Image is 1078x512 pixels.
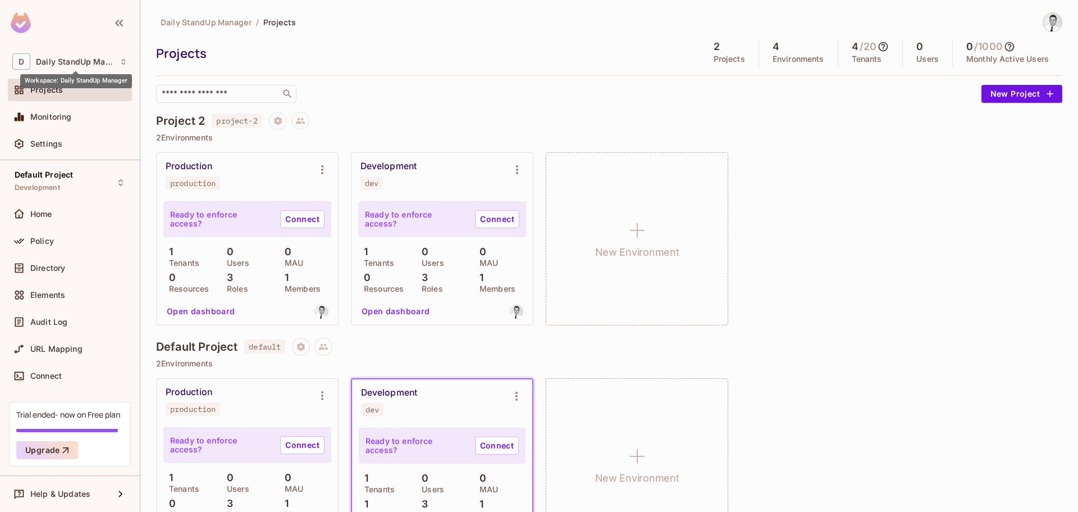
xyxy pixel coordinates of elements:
p: Monthly Active Users [966,55,1049,64]
p: 3 [416,499,428,510]
a: Connect [280,210,325,228]
div: Trial ended- now on Free plan [16,409,120,420]
p: Tenants [359,485,395,494]
p: 3 [416,272,428,283]
a: Connect [475,437,519,455]
h4: Default Project [156,340,237,354]
h5: 0 [916,41,923,52]
p: 1 [163,246,173,257]
h1: New Environment [595,470,679,487]
span: Help & Updates [30,490,90,499]
p: Users [916,55,939,64]
p: 0 [221,246,234,257]
p: Resources [358,284,404,293]
p: Tenants [163,484,199,493]
div: Projects [156,45,695,62]
p: MAU [474,485,498,494]
p: 0 [279,246,291,257]
a: Connect [475,210,519,228]
button: Environment settings [311,158,334,181]
p: Projects [714,55,745,64]
span: default [244,339,285,354]
div: dev [365,179,378,188]
span: Daily StandUp Manager [161,17,252,28]
p: Tenants [852,55,882,64]
p: 0 [358,272,371,283]
p: 0 [221,472,234,483]
p: 0 [163,498,176,509]
p: Members [279,284,321,293]
p: Ready to enforce access? [170,210,271,228]
div: Development [361,387,417,398]
img: Goran Jovanovic [1043,13,1062,31]
span: Home [30,210,52,219]
button: Environment settings [506,158,528,181]
span: D [12,53,30,70]
span: Settings [30,139,62,148]
span: Directory [30,264,65,273]
span: Projects [263,17,296,28]
p: 1 [279,272,289,283]
p: 1 [474,499,483,510]
p: Users [416,485,444,494]
p: MAU [279,259,303,268]
p: Users [221,259,249,268]
p: 0 [279,472,291,483]
p: 0 [474,473,486,484]
p: Users [221,484,249,493]
div: production [170,405,216,414]
p: MAU [279,484,303,493]
h4: Project 2 [156,114,205,128]
button: Open dashboard [357,302,435,320]
p: 1 [279,498,289,509]
div: Development [360,161,417,172]
p: Resources [163,284,209,293]
img: gjovanovic.st@gmail.com [314,305,328,319]
img: gjovanovic.st@gmail.com [509,305,523,319]
h5: 4 [852,41,858,52]
h5: 0 [966,41,973,52]
p: 0 [416,246,428,257]
h5: 4 [773,41,779,52]
span: Elements [30,291,65,300]
button: Environment settings [505,385,528,407]
span: Audit Log [30,318,67,327]
button: Upgrade [16,441,78,459]
p: Ready to enforce access? [366,437,466,455]
p: Environments [773,55,824,64]
span: Development [15,183,60,192]
span: Project settings [292,343,310,354]
h5: 2 [714,41,720,52]
span: Projects [30,85,63,94]
h5: / 20 [860,41,876,52]
p: 3 [221,498,233,509]
div: Production [166,161,212,172]
span: URL Mapping [30,345,83,354]
h5: / 1000 [974,41,1003,52]
img: SReyMgAAAABJRU5ErkJggg== [11,12,31,33]
p: Ready to enforce access? [170,436,271,454]
p: 1 [359,499,368,510]
p: Ready to enforce access? [365,210,466,228]
span: Workspace: Daily StandUp Manager [36,57,114,66]
p: MAU [474,259,498,268]
div: Production [166,387,212,398]
p: 1 [358,246,368,257]
p: 1 [163,472,173,483]
p: Users [416,259,444,268]
a: Connect [280,436,325,454]
li: / [256,17,259,28]
span: Project settings [269,117,287,128]
p: 0 [163,272,176,283]
p: Roles [221,284,248,293]
h1: New Environment [595,244,679,261]
button: New Project [981,85,1062,103]
p: Roles [416,284,443,293]
p: 1 [474,272,483,283]
div: Workspace: Daily StandUp Manager [20,74,132,88]
p: 2 Environments [156,359,1062,368]
p: Tenants [358,259,394,268]
p: 0 [474,246,486,257]
p: 0 [416,473,428,484]
button: Environment settings [311,384,334,407]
